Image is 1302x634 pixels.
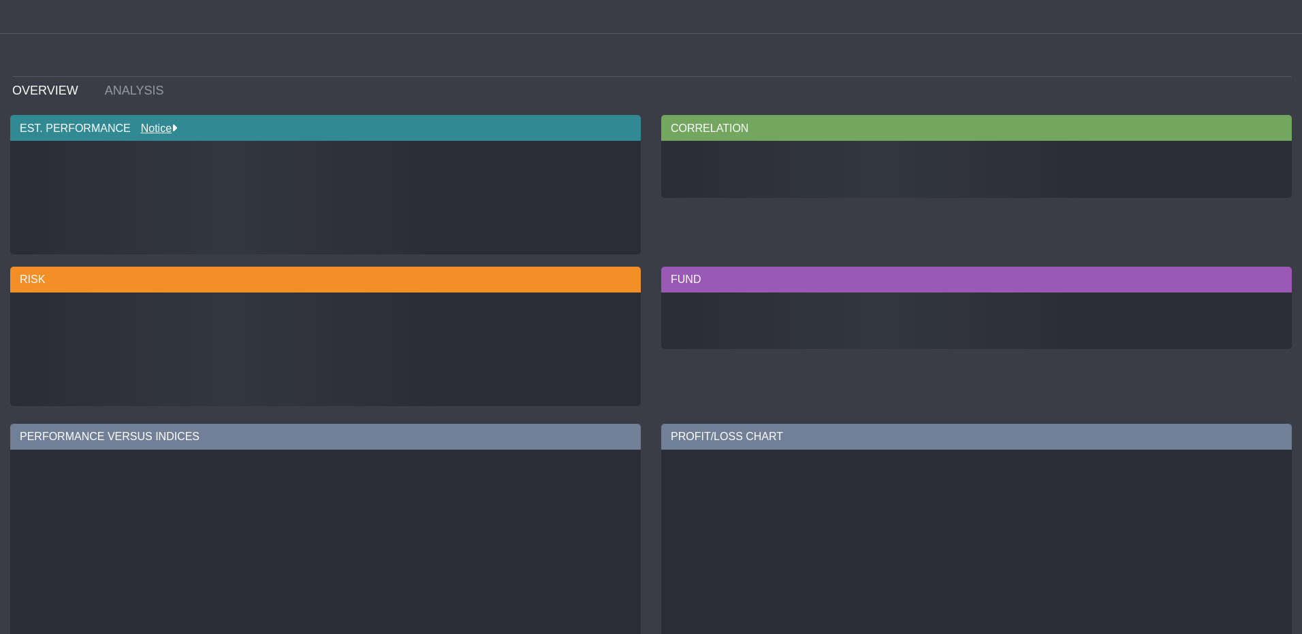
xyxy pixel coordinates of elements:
div: RISK [10,267,641,293]
a: ANALYSIS [95,77,180,104]
a: OVERVIEW [2,77,95,104]
div: CORRELATION [661,115,1292,141]
div: EST. PERFORMANCE [10,115,641,141]
div: PROFIT/LOSS CHART [661,424,1292,450]
div: FUND [661,267,1292,293]
a: Notice [131,122,172,134]
div: PERFORMANCE VERSUS INDICES [10,424,641,450]
div: Notice [131,121,177,136]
